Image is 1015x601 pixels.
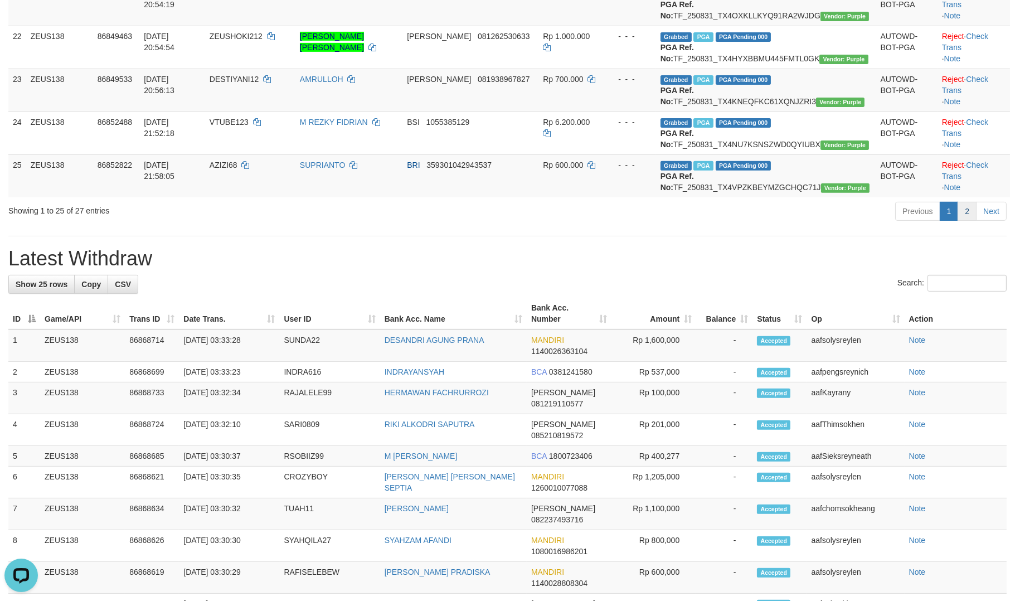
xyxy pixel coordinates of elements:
[876,154,938,197] td: AUTOWD-BOT-PGA
[210,75,259,84] span: DESTIYANI12
[280,329,380,362] td: SUNDA22
[98,118,132,127] span: 86852488
[942,161,988,181] a: Check Trans
[26,26,93,69] td: ZEUS138
[385,472,515,492] a: [PERSON_NAME] [PERSON_NAME] SEPTIA
[40,446,125,467] td: ZEUS138
[656,154,876,197] td: TF_250831_TX4VPZKBEYMZGCHQC71J
[531,472,564,481] span: MANDIRI
[280,562,380,594] td: RAFISELEBEW
[8,498,40,530] td: 7
[656,26,876,69] td: TF_250831_TX4HYXBBMU445FMTL0GK
[807,362,904,382] td: aafpengsreynich
[407,75,471,84] span: [PERSON_NAME]
[300,32,364,52] a: [PERSON_NAME] [PERSON_NAME]
[821,183,870,193] span: Vendor URL: https://trx4.1velocity.biz
[543,75,583,84] span: Rp 700.000
[280,446,380,467] td: RSOBIIZ99
[609,117,652,128] div: - - -
[909,388,926,397] a: Note
[611,467,696,498] td: Rp 1,205,000
[98,75,132,84] span: 86849533
[300,118,368,127] a: M REZKY FIDRIAN
[958,202,977,221] a: 2
[549,367,593,376] span: Copy 0381241580 to clipboard
[531,515,583,524] span: Copy 082237493716 to clipboard
[609,159,652,171] div: - - -
[144,75,174,95] span: [DATE] 20:56:13
[210,32,263,41] span: ZEUSHOKI212
[125,362,179,382] td: 86868699
[385,536,451,545] a: SYAHZAM AFANDI
[280,382,380,414] td: RAJALELE99
[531,420,595,429] span: [PERSON_NAME]
[661,129,694,149] b: PGA Ref. No:
[531,579,587,588] span: Copy 1140028808304 to clipboard
[611,498,696,530] td: Rp 1,100,000
[942,75,964,84] a: Reject
[144,161,174,181] span: [DATE] 21:58:05
[4,4,38,38] button: Open LiveChat chat widget
[940,202,959,221] a: 1
[909,367,926,376] a: Note
[897,275,1007,292] label: Search:
[909,420,926,429] a: Note
[656,69,876,112] td: TF_250831_TX4KNEQFKC61XQNJZRI3
[8,530,40,562] td: 8
[819,55,868,64] span: Vendor URL: https://trx4.1velocity.biz
[300,75,343,84] a: AMRULLOH
[656,112,876,154] td: TF_250831_TX4NU7KSNSZWD0QYIUBX
[40,382,125,414] td: ZEUS138
[40,530,125,562] td: ZEUS138
[74,275,108,294] a: Copy
[179,329,279,362] td: [DATE] 03:33:28
[942,161,964,169] a: Reject
[696,362,752,382] td: -
[531,547,587,556] span: Copy 1080016986201 to clipboard
[757,420,790,430] span: Accepted
[125,414,179,446] td: 86868724
[8,248,1007,270] h1: Latest Withdraw
[609,31,652,42] div: - - -
[385,568,490,576] a: [PERSON_NAME] PRADISKA
[210,161,237,169] span: AZIZI68
[909,536,926,545] a: Note
[385,504,449,513] a: [PERSON_NAME]
[125,382,179,414] td: 86868733
[144,118,174,138] span: [DATE] 21:52:18
[876,26,938,69] td: AUTOWD-BOT-PGA
[407,32,471,41] span: [PERSON_NAME]
[280,414,380,446] td: SARI0809
[938,154,1010,197] td: · ·
[8,26,26,69] td: 22
[179,530,279,562] td: [DATE] 03:30:30
[98,32,132,41] span: 86849463
[696,562,752,594] td: -
[757,473,790,482] span: Accepted
[179,298,279,329] th: Date Trans.: activate to sort column ascending
[210,118,249,127] span: VTUBE123
[611,446,696,467] td: Rp 400,277
[609,74,652,85] div: - - -
[426,161,492,169] span: Copy 359301042943537 to clipboard
[8,69,26,112] td: 23
[280,498,380,530] td: TUAH11
[927,275,1007,292] input: Search:
[807,414,904,446] td: aafThimsokhen
[696,498,752,530] td: -
[938,26,1010,69] td: · ·
[125,530,179,562] td: 86868626
[693,32,713,42] span: Marked by aafRornrotha
[26,112,93,154] td: ZEUS138
[179,446,279,467] td: [DATE] 03:30:37
[531,452,547,461] span: BCA
[661,172,694,192] b: PGA Ref. No:
[807,329,904,362] td: aafsolysreylen
[40,329,125,362] td: ZEUS138
[909,568,926,576] a: Note
[909,504,926,513] a: Note
[693,161,713,171] span: Marked by aaftrukkakada
[300,161,345,169] a: SUPRIANTO
[125,562,179,594] td: 86868619
[26,69,93,112] td: ZEUS138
